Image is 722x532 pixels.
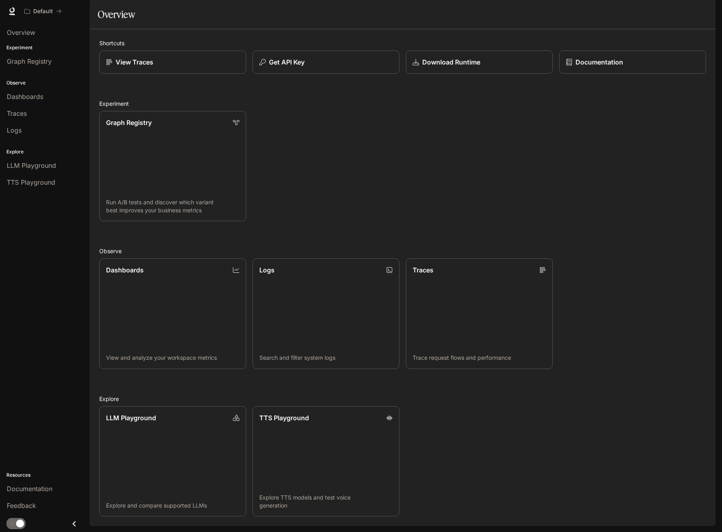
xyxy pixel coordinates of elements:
a: DashboardsView and analyze your workspace metrics [99,258,246,369]
p: LLM Playground [106,413,156,423]
a: TTS PlaygroundExplore TTS models and test voice generation [253,406,399,516]
p: Download Runtime [422,57,480,67]
a: TracesTrace request flows and performance [406,258,553,369]
h2: Shortcuts [99,39,706,47]
p: Documentation [576,57,623,67]
p: Trace request flows and performance [413,354,546,362]
a: Graph RegistryRun A/B tests and discover which variant best improves your business metrics [99,111,246,221]
p: Dashboards [106,265,144,275]
h2: Experiment [99,99,706,108]
a: Documentation [559,50,706,74]
a: LLM PlaygroundExplore and compare supported LLMs [99,406,246,516]
a: LogsSearch and filter system logs [253,258,399,369]
h2: Explore [99,395,706,403]
a: Download Runtime [406,50,553,74]
p: Traces [413,265,433,275]
p: Graph Registry [106,118,152,127]
p: Default [33,8,53,15]
button: Get API Key [253,50,399,74]
h2: Observe [99,247,706,255]
p: Explore and compare supported LLMs [106,502,239,510]
p: Get API Key [269,57,305,67]
p: Run A/B tests and discover which variant best improves your business metrics [106,198,239,214]
h1: Overview [98,6,135,22]
button: All workspaces [21,3,65,19]
a: View Traces [99,50,246,74]
p: Search and filter system logs [259,354,393,362]
p: Explore TTS models and test voice generation [259,494,393,510]
p: TTS Playground [259,413,309,423]
p: Logs [259,265,275,275]
p: View and analyze your workspace metrics [106,354,239,362]
p: View Traces [116,57,153,67]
